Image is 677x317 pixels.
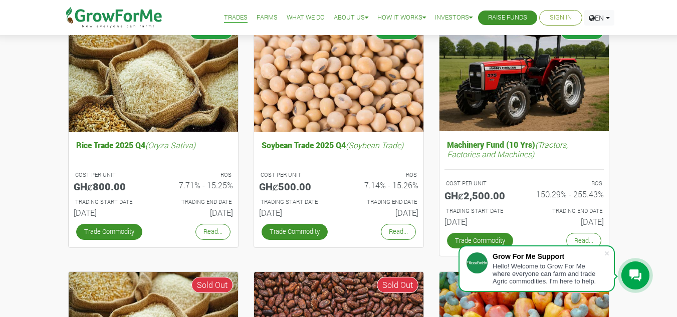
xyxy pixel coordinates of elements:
[195,224,231,239] a: Read...
[259,180,331,192] h5: GHȼ500.00
[334,13,368,23] a: About Us
[74,208,146,217] h6: [DATE]
[259,208,331,217] h6: [DATE]
[261,171,330,179] p: COST PER UNIT
[550,13,572,23] a: Sign In
[74,180,146,192] h5: GHȼ800.00
[262,224,328,239] a: Trade Commodity
[493,262,604,285] div: Hello! Welcome to Grow For Me where everyone can farm and trade Agric commodities. I'm here to help.
[76,224,142,239] a: Trade Commodity
[444,189,517,201] h5: GHȼ2,500.00
[446,207,515,215] p: Estimated Trading Start Date
[566,233,601,248] a: Read...
[444,137,604,230] a: Machinery Fund (10 Yrs)(Tractors, Factories and Machines) COST PER UNIT GHȼ2,500.00 ROS 150.29% -...
[69,19,238,132] img: growforme image
[447,233,513,248] a: Trade Commodity
[444,217,517,226] h6: [DATE]
[162,198,232,206] p: Estimated Trading End Date
[346,180,418,190] h6: 7.14% - 15.26%
[346,208,418,217] h6: [DATE]
[75,171,144,179] p: COST PER UNIT
[446,179,515,188] p: COST PER UNIT
[532,217,604,226] h6: [DATE]
[584,10,614,26] a: EN
[261,198,330,206] p: Estimated Trading Start Date
[161,208,233,217] h6: [DATE]
[533,179,602,188] p: ROS
[259,138,418,221] a: Soybean Trade 2025 Q4(Soybean Trade) COST PER UNIT GHȼ500.00 ROS 7.14% - 15.26% TRADING START DAT...
[191,277,233,293] span: Sold Out
[435,13,473,23] a: Investors
[74,138,233,221] a: Rice Trade 2025 Q4(Oryza Sativa) COST PER UNIT GHȼ800.00 ROS 7.71% - 15.25% TRADING START DATE [D...
[439,19,609,131] img: growforme image
[145,140,195,150] i: (Oryza Sativa)
[259,138,418,152] h5: Soybean Trade 2025 Q4
[488,13,527,23] a: Raise Funds
[254,19,423,132] img: growforme image
[161,180,233,190] h6: 7.71% - 15.25%
[493,252,604,260] div: Grow For Me Support
[74,138,233,152] h5: Rice Trade 2025 Q4
[377,13,426,23] a: How it Works
[348,171,417,179] p: ROS
[532,189,604,199] h6: 150.29% - 255.43%
[257,13,278,23] a: Farms
[444,137,604,161] h5: Machinery Fund (10 Yrs)
[346,140,403,150] i: (Soybean Trade)
[348,198,417,206] p: Estimated Trading End Date
[377,277,418,293] span: Sold Out
[75,198,144,206] p: Estimated Trading Start Date
[287,13,325,23] a: What We Do
[162,171,232,179] p: ROS
[447,139,568,159] i: (Tractors, Factories and Machines)
[381,224,416,239] a: Read...
[533,207,602,215] p: Estimated Trading End Date
[224,13,248,23] a: Trades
